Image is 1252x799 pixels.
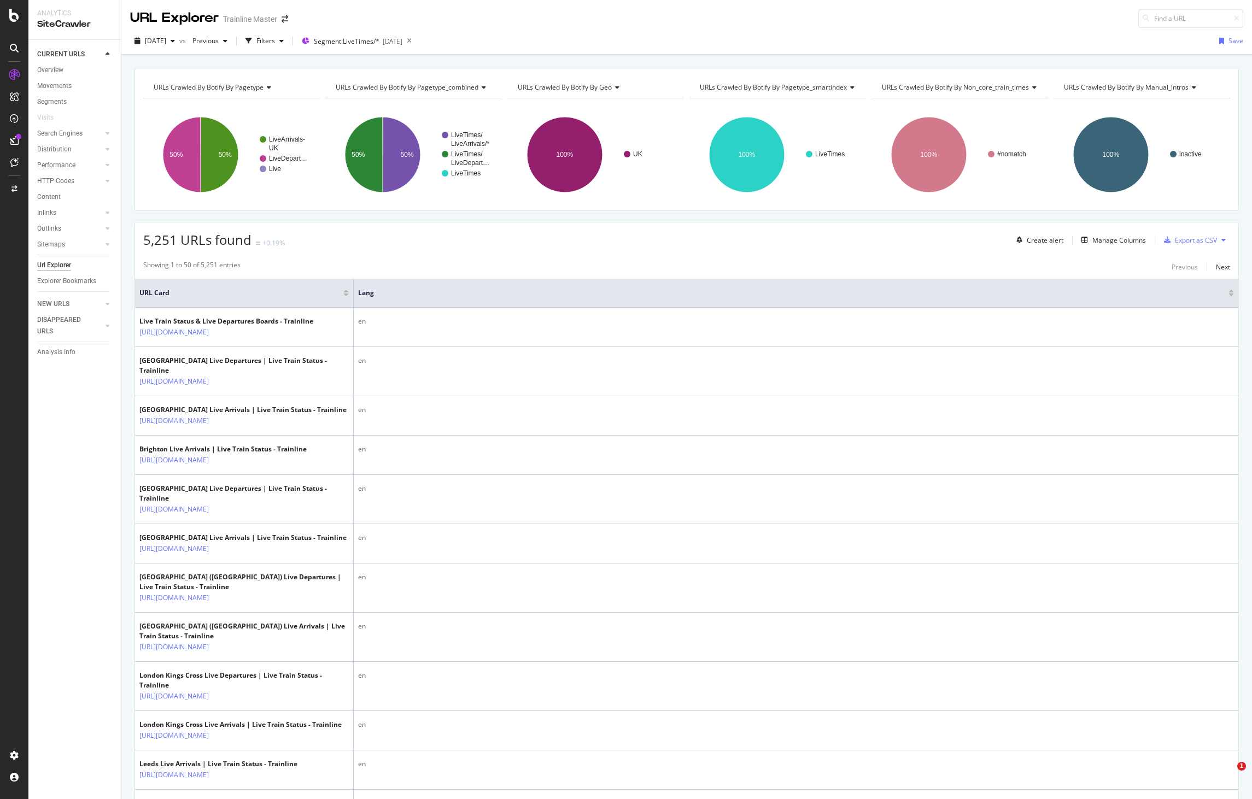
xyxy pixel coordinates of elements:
a: Overview [37,64,113,76]
button: Filters [241,32,288,50]
a: [URL][DOMAIN_NAME] [139,376,209,387]
a: Performance [37,160,102,171]
div: NEW URLS [37,298,69,310]
div: en [358,671,1234,680]
span: Lang [358,288,1212,298]
text: 50% [169,151,183,158]
div: Brighton Live Arrivals | Live Train Status - Trainline [139,444,307,454]
a: Search Engines [37,128,102,139]
div: en [358,316,1234,326]
a: [URL][DOMAIN_NAME] [139,769,209,780]
a: [URL][DOMAIN_NAME] [139,415,209,426]
div: Overview [37,64,63,76]
svg: A chart. [507,107,682,202]
div: Visits [37,112,54,124]
span: URLs Crawled By Botify By non_core_train_times [882,83,1029,92]
text: #nomatch [997,150,1026,158]
button: Previous [1172,260,1198,273]
span: Segment: LiveTimes/* [314,37,379,46]
div: [DATE] [383,37,402,46]
div: arrow-right-arrow-left [282,15,288,23]
button: Create alert [1012,231,1063,249]
div: A chart. [871,107,1046,202]
a: Distribution [37,144,102,155]
div: Save [1228,36,1243,45]
div: [GEOGRAPHIC_DATA] ([GEOGRAPHIC_DATA]) Live Arrivals | Live Train Status - Trainline [139,621,349,641]
svg: A chart. [689,107,864,202]
a: Movements [37,80,113,92]
div: CURRENT URLS [37,49,85,60]
div: HTTP Codes [37,175,74,187]
a: Url Explorer [37,260,113,271]
button: Segment:LiveTimes/*[DATE] [297,32,402,50]
div: en [358,444,1234,454]
div: en [358,621,1234,631]
text: LiveTimes [451,169,481,177]
button: Save [1215,32,1243,50]
div: Previous [1172,262,1198,272]
div: Movements [37,80,72,92]
span: vs [179,36,188,45]
a: Visits [37,112,65,124]
button: Next [1216,260,1230,273]
span: 1 [1237,762,1246,771]
h4: URLs Crawled By Botify By pagetype_smartindex [698,79,863,96]
text: UK [269,144,278,152]
span: URL Card [139,288,341,298]
text: inactive [1179,150,1202,158]
a: [URL][DOMAIN_NAME] [139,504,209,515]
div: Manage Columns [1092,236,1146,245]
span: 2025 Jul. 27th [145,36,166,45]
text: 100% [921,151,938,158]
a: Analysis Info [37,346,113,358]
h4: URLs Crawled By Botify By pagetype [151,79,310,96]
text: 50% [401,151,414,158]
a: Segments [37,96,113,108]
text: 100% [557,151,574,158]
svg: A chart. [325,107,500,202]
div: London Kings Cross Live Arrivals | Live Train Status - Trainline [139,720,342,730]
a: Content [37,191,113,203]
a: CURRENT URLS [37,49,102,60]
text: LiveArrivals- [269,136,305,143]
a: Explorer Bookmarks [37,275,113,287]
div: [GEOGRAPHIC_DATA] ([GEOGRAPHIC_DATA]) Live Departures | Live Train Status - Trainline [139,572,349,592]
div: Export as CSV [1175,236,1217,245]
h4: URLs Crawled By Botify By non_core_train_times [880,79,1045,96]
div: +0.19% [262,238,285,248]
text: LiveTimes [815,150,845,158]
span: URLs Crawled By Botify By pagetype [154,83,264,92]
div: Next [1216,262,1230,272]
text: 50% [219,151,232,158]
a: [URL][DOMAIN_NAME] [139,543,209,554]
div: Trainline Master [223,14,277,25]
div: [GEOGRAPHIC_DATA] Live Arrivals | Live Train Status - Trainline [139,405,347,415]
div: Leeds Live Arrivals | Live Train Status - Trainline [139,759,297,769]
span: URLs Crawled By Botify By pagetype_combined [336,83,478,92]
text: LiveTimes/ [451,150,483,158]
div: Inlinks [37,207,56,219]
div: en [358,720,1234,730]
div: Create alert [1027,236,1063,245]
div: A chart. [143,107,318,202]
button: [DATE] [130,32,179,50]
div: Showing 1 to 50 of 5,251 entries [143,260,241,273]
text: 100% [1103,151,1120,158]
div: URL Explorer [130,9,219,27]
div: London Kings Cross Live Departures | Live Train Status - Trainline [139,671,349,690]
div: Explorer Bookmarks [37,275,96,287]
div: Url Explorer [37,260,71,271]
a: Inlinks [37,207,102,219]
text: 50% [352,151,365,158]
span: Previous [188,36,219,45]
div: Filters [256,36,275,45]
text: UK [633,150,642,158]
div: Search Engines [37,128,83,139]
div: Live Train Status & Live Departures Boards - Trainline [139,316,313,326]
span: 5,251 URLs found [143,231,251,249]
div: A chart. [1054,107,1228,202]
iframe: Intercom live chat [1215,762,1241,788]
